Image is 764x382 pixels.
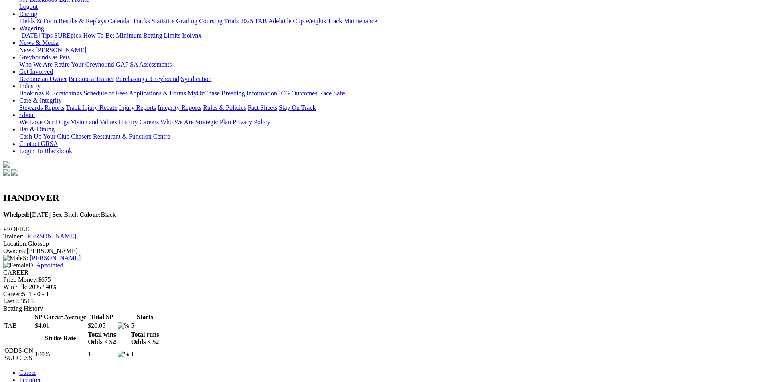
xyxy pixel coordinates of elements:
a: Syndication [181,75,211,82]
a: Who We Are [19,61,53,68]
a: Statistics [152,18,175,24]
div: News & Media [19,46,761,54]
a: Fields & Form [19,18,57,24]
a: Get Involved [19,68,53,75]
th: SP Career Average [34,313,87,321]
a: Track Maintenance [328,18,377,24]
a: Race Safe [319,90,345,97]
a: Login To Blackbook [19,148,72,154]
div: Glossop [3,240,761,247]
a: Stay On Track [279,104,316,111]
img: facebook.svg [3,169,10,176]
a: History [118,119,138,125]
a: Bar & Dining [19,126,55,133]
img: % [118,322,129,329]
span: Bitch [52,211,78,218]
th: Starts [130,313,159,321]
a: [DATE] Tips [19,32,53,39]
div: Bar & Dining [19,133,761,140]
a: Weights [305,18,326,24]
a: Careers [139,119,159,125]
a: Vision and Values [71,119,117,125]
div: About [19,119,761,126]
a: Coursing [199,18,223,24]
a: [PERSON_NAME] [35,46,86,53]
a: Integrity Reports [158,104,201,111]
img: Female [3,262,28,269]
a: We Love Our Dogs [19,119,69,125]
div: 3515 [3,298,761,305]
img: twitter.svg [11,169,18,176]
th: Total runs Odds < $2 [130,331,159,346]
a: Logout [19,3,38,10]
span: S: [3,255,28,261]
div: Betting History [3,305,761,312]
td: ODDS-ON SUCCESS [4,347,34,362]
th: Total SP [87,313,116,321]
td: 100% [34,347,87,362]
div: CAREER [3,269,761,276]
a: Industry [19,83,41,89]
div: Get Involved [19,75,761,83]
span: Owner/s: [3,247,27,254]
a: 2025 TAB Adelaide Cup [240,18,304,24]
span: Career: [3,291,22,297]
a: Grading [176,18,197,24]
b: Colour: [79,211,101,218]
a: Purchasing a Greyhound [116,75,179,82]
a: MyOzChase [188,90,220,97]
td: $20.05 [87,322,116,330]
td: 1 [130,347,159,362]
a: Breeding Information [221,90,277,97]
b: Sex: [52,211,64,218]
div: Wagering [19,32,761,39]
div: 20% / 40% [3,283,761,291]
span: Prize Money: [3,276,38,283]
a: Cash Up Your Club [19,133,69,140]
div: 5; 1 - 0 - 1 [3,291,761,298]
span: [DATE] [3,211,51,218]
a: Minimum Betting Limits [116,32,180,39]
a: Track Injury Rebate [66,104,117,111]
a: Career [19,369,36,376]
td: 1 [87,347,116,362]
a: Wagering [19,25,44,32]
span: D: [3,262,35,269]
h2: HANDOVER [3,192,761,203]
span: Location: [3,240,28,247]
a: Greyhounds as Pets [19,54,70,61]
td: $4.01 [34,322,87,330]
a: How To Bet [83,32,115,39]
a: Chasers Restaurant & Function Centre [71,133,170,140]
a: Retire Your Greyhound [54,61,114,68]
img: Male [3,255,23,262]
td: TAB [4,322,34,330]
a: Become an Owner [19,75,67,82]
a: Injury Reports [119,104,156,111]
div: $675 [3,276,761,283]
a: Applications & Forms [129,90,186,97]
div: Racing [19,18,761,25]
div: Care & Integrity [19,104,761,111]
a: GAP SA Assessments [116,61,172,68]
img: % [118,351,129,358]
a: Trials [224,18,239,24]
a: Racing [19,10,37,17]
a: Privacy Policy [233,119,270,125]
a: Calendar [108,18,131,24]
div: Industry [19,90,761,97]
span: Black [79,211,116,218]
a: ICG Outcomes [279,90,317,97]
a: Fact Sheets [248,104,277,111]
a: Tracks [133,18,150,24]
a: News & Media [19,39,59,46]
a: Care & Integrity [19,97,62,104]
a: [PERSON_NAME] [25,233,76,240]
a: Bookings & Scratchings [19,90,82,97]
div: [PERSON_NAME] [3,247,761,255]
a: Who We Are [160,119,194,125]
a: Stewards Reports [19,104,64,111]
th: Total wins Odds < $2 [87,331,116,346]
div: Greyhounds as Pets [19,61,761,68]
a: Results & Replays [59,18,106,24]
